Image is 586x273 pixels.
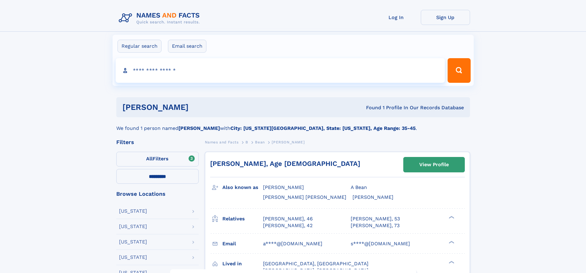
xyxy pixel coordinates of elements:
[116,152,199,167] label: Filters
[222,182,263,193] h3: Also known as
[119,255,147,260] div: [US_STATE]
[421,10,470,25] a: Sign Up
[210,160,360,167] a: [PERSON_NAME], Age [DEMOGRAPHIC_DATA]
[448,58,470,83] button: Search Button
[263,194,346,200] span: [PERSON_NAME] [PERSON_NAME]
[263,184,304,190] span: [PERSON_NAME]
[116,58,445,83] input: search input
[116,10,205,26] img: Logo Names and Facts
[404,157,464,172] a: View Profile
[245,140,248,144] span: B
[122,103,277,111] h1: [PERSON_NAME]
[372,10,421,25] a: Log In
[419,158,449,172] div: View Profile
[277,104,464,111] div: Found 1 Profile In Our Records Database
[245,138,248,146] a: B
[447,260,455,264] div: ❯
[116,139,199,145] div: Filters
[116,191,199,197] div: Browse Locations
[263,261,369,267] span: [GEOGRAPHIC_DATA], [GEOGRAPHIC_DATA]
[168,40,206,53] label: Email search
[351,184,367,190] span: A Bean
[222,239,263,249] h3: Email
[263,215,313,222] a: [PERSON_NAME], 46
[119,239,147,244] div: [US_STATE]
[351,222,400,229] a: [PERSON_NAME], 73
[205,138,239,146] a: Names and Facts
[118,40,161,53] label: Regular search
[222,214,263,224] h3: Relatives
[119,209,147,214] div: [US_STATE]
[222,259,263,269] h3: Lived in
[230,125,416,131] b: City: [US_STATE][GEOGRAPHIC_DATA], State: [US_STATE], Age Range: 35-45
[263,222,313,229] a: [PERSON_NAME], 42
[255,138,265,146] a: Bean
[178,125,220,131] b: [PERSON_NAME]
[447,240,455,244] div: ❯
[119,224,147,229] div: [US_STATE]
[116,117,470,132] div: We found 1 person named with .
[351,215,400,222] a: [PERSON_NAME], 53
[255,140,265,144] span: Bean
[353,194,393,200] span: [PERSON_NAME]
[146,156,153,162] span: All
[447,215,455,219] div: ❯
[272,140,305,144] span: [PERSON_NAME]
